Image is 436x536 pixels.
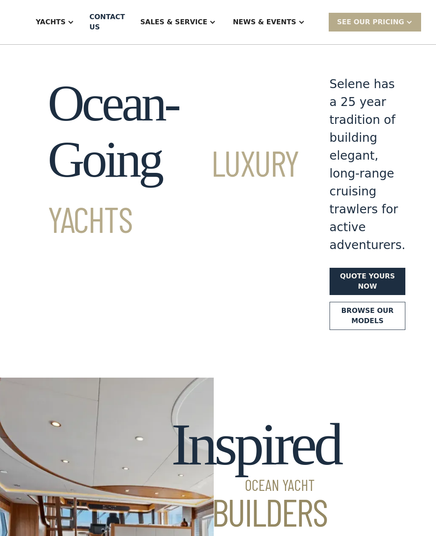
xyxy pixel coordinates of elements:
div: Selene has a 25 year tradition of building elegant, long-range cruising trawlers for active adven... [330,75,405,254]
div: News & EVENTS [224,5,313,39]
div: Sales & Service [140,17,207,27]
a: Quote yours now [330,268,405,295]
span: Builders [171,493,340,531]
span: Luxury Yachts [48,141,299,240]
div: SEE Our Pricing [337,17,404,27]
div: News & EVENTS [233,17,296,27]
div: Contact US [89,12,125,32]
a: Browse our models [330,302,405,330]
div: SEE Our Pricing [329,13,422,31]
div: Sales & Service [132,5,224,39]
h2: Inspired [171,412,340,531]
div: Yachts [27,5,83,39]
span: Ocean Yacht [171,477,340,493]
h1: Ocean-Going [48,75,299,244]
div: Yachts [36,17,66,27]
